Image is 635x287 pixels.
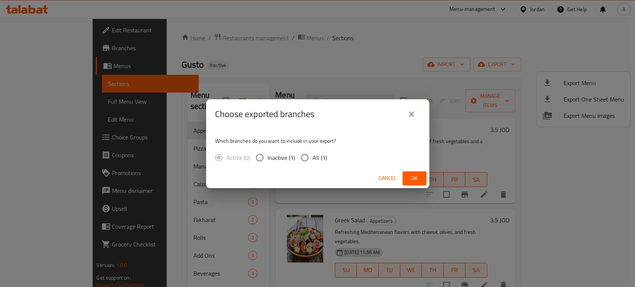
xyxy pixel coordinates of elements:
[376,171,400,185] button: Cancel
[379,174,397,183] span: Cancel
[215,137,420,145] p: Which branches do you want to include in your export?
[267,153,295,162] span: Inactive (1)
[403,171,426,185] button: Ok
[227,153,250,162] span: Active (0)
[215,108,314,120] h2: Choose exported branches
[403,105,420,123] button: close
[312,153,327,162] span: All (1)
[408,174,420,183] span: Ok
